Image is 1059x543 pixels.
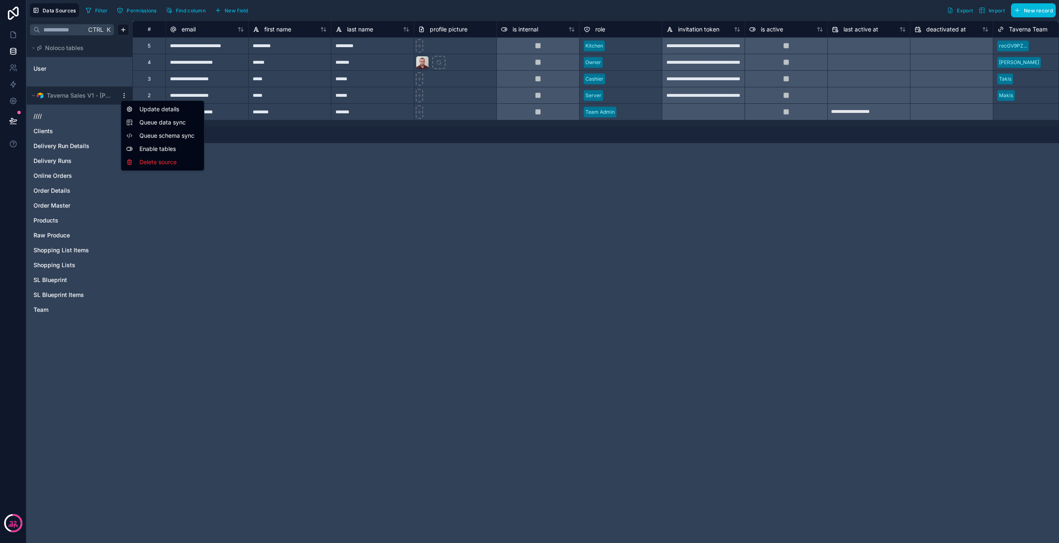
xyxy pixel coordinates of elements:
div: Delete source [123,155,202,169]
button: Queue data sync [126,118,199,127]
button: Queue schema sync [126,132,199,140]
div: Update details [123,103,202,116]
span: Queue schema sync [139,132,199,140]
span: Queue data sync [139,118,199,127]
div: Enable tables [123,142,202,155]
